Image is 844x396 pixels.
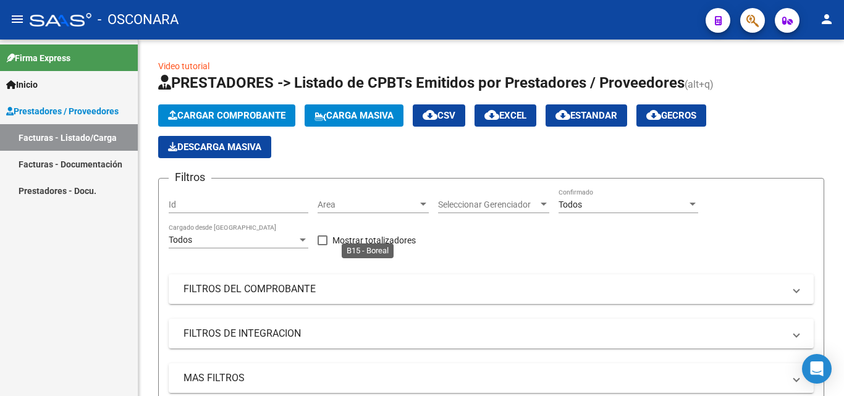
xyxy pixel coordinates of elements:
button: Descarga Masiva [158,136,271,158]
span: (alt+q) [685,78,714,90]
button: Gecros [636,104,706,127]
a: Video tutorial [158,61,209,71]
span: Estandar [555,110,617,121]
span: - OSCONARA [98,6,179,33]
span: Cargar Comprobante [168,110,285,121]
mat-icon: cloud_download [646,107,661,122]
span: Mostrar totalizadores [332,233,416,248]
span: Todos [169,235,192,245]
div: Open Intercom Messenger [802,354,832,384]
button: CSV [413,104,465,127]
app-download-masive: Descarga masiva de comprobantes (adjuntos) [158,136,271,158]
mat-panel-title: MAS FILTROS [184,371,784,385]
span: Area [318,200,418,210]
span: PRESTADORES -> Listado de CPBTs Emitidos por Prestadores / Proveedores [158,74,685,91]
mat-icon: person [819,12,834,27]
mat-panel-title: FILTROS DEL COMPROBANTE [184,282,784,296]
span: Gecros [646,110,696,121]
span: Descarga Masiva [168,141,261,153]
span: EXCEL [484,110,526,121]
mat-expansion-panel-header: FILTROS DEL COMPROBANTE [169,274,814,304]
span: Todos [559,200,582,209]
mat-expansion-panel-header: FILTROS DE INTEGRACION [169,319,814,348]
mat-icon: cloud_download [484,107,499,122]
h3: Filtros [169,169,211,186]
mat-expansion-panel-header: MAS FILTROS [169,363,814,393]
mat-icon: cloud_download [423,107,437,122]
span: Seleccionar Gerenciador [438,200,538,210]
span: Carga Masiva [314,110,394,121]
span: Firma Express [6,51,70,65]
button: Estandar [546,104,627,127]
span: Inicio [6,78,38,91]
mat-panel-title: FILTROS DE INTEGRACION [184,327,784,340]
button: EXCEL [475,104,536,127]
mat-icon: menu [10,12,25,27]
button: Cargar Comprobante [158,104,295,127]
mat-icon: cloud_download [555,107,570,122]
button: Carga Masiva [305,104,403,127]
span: CSV [423,110,455,121]
span: Prestadores / Proveedores [6,104,119,118]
